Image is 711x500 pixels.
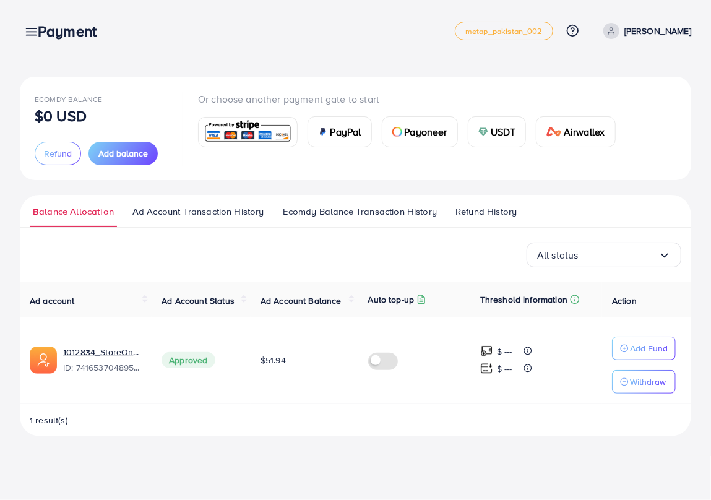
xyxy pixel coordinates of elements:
span: PayPal [330,124,361,139]
span: metap_pakistan_002 [465,27,543,35]
span: USDT [491,124,516,139]
span: Ad Account Transaction History [132,205,264,218]
a: cardAirwallex [536,116,615,147]
img: ic-ads-acc.e4c84228.svg [30,347,57,374]
h3: Payment [38,22,106,40]
span: Payoneer [405,124,447,139]
div: <span class='underline'>1012834_StoreOne01_1726797108911</span></br>7416537048955371521 [63,346,142,374]
span: ID: 7416537048955371521 [63,361,142,374]
p: $ --- [497,344,512,359]
img: card [478,127,488,137]
img: card [392,127,402,137]
span: Refund History [455,205,517,218]
img: top-up amount [480,345,493,358]
iframe: Chat [658,444,702,491]
p: $0 USD [35,108,87,123]
a: card [198,117,298,147]
p: Add Fund [630,341,668,356]
button: Add balance [88,142,158,165]
span: Approved [162,352,215,368]
span: Balance Allocation [33,205,114,218]
a: 1012834_StoreOne01_1726797108911 [63,346,142,358]
span: Ecomdy Balance Transaction History [283,205,437,218]
div: Search for option [527,243,681,267]
img: top-up amount [480,362,493,375]
input: Search for option [579,246,658,265]
span: Ad Account Status [162,295,235,307]
img: card [318,127,328,137]
button: Refund [35,142,81,165]
span: Ecomdy Balance [35,94,102,105]
p: Withdraw [630,374,666,389]
img: card [546,127,561,137]
a: cardPayPal [308,116,372,147]
p: Threshold information [480,292,567,307]
span: Add balance [98,147,148,160]
span: Action [612,295,637,307]
button: Add Fund [612,337,676,360]
img: card [202,119,293,145]
span: $51.94 [261,354,286,366]
a: [PERSON_NAME] [598,23,691,39]
span: Airwallex [564,124,605,139]
span: Refund [44,147,72,160]
p: $ --- [497,361,512,376]
span: All status [537,246,579,265]
a: cardUSDT [468,116,527,147]
span: Ad Account Balance [261,295,342,307]
a: cardPayoneer [382,116,458,147]
span: 1 result(s) [30,414,68,426]
span: Ad account [30,295,75,307]
p: Or choose another payment gate to start [198,92,626,106]
p: [PERSON_NAME] [624,24,691,38]
button: Withdraw [612,370,676,394]
a: metap_pakistan_002 [455,22,553,40]
p: Auto top-up [368,292,415,307]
